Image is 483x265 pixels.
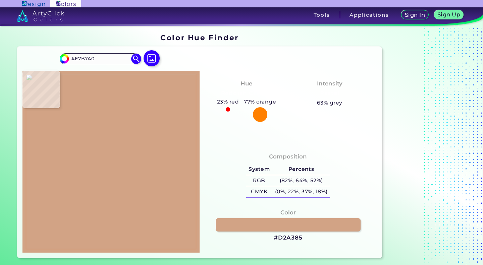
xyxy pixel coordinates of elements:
[317,89,342,97] h3: Pastel
[269,152,307,161] h4: Composition
[218,89,275,97] h3: Reddish Orange
[437,12,461,17] h5: Sign Up
[314,12,330,17] h3: Tools
[272,164,330,175] h5: Percents
[350,12,389,17] h3: Applications
[144,50,160,66] img: icon picture
[246,186,272,197] h5: CMYK
[280,208,296,217] h4: Color
[69,54,131,63] input: type color..
[246,175,272,186] h5: RGB
[401,10,429,20] a: Sign In
[26,74,196,249] img: cd449233-3921-4abe-a13c-9e2a99723e3e
[317,98,342,107] h5: 63% grey
[131,54,141,64] img: icon search
[272,186,330,197] h5: (0%, 22%, 37%, 18%)
[274,234,303,242] h3: #D2A385
[160,32,238,43] h1: Color Hue Finder
[22,1,45,7] img: ArtyClick Design logo
[317,79,342,88] h4: Intensity
[241,97,279,106] h5: 77% orange
[405,12,425,18] h5: Sign In
[272,175,330,186] h5: (82%, 64%, 52%)
[240,79,252,88] h4: Hue
[246,164,272,175] h5: System
[434,10,464,20] a: Sign Up
[214,97,241,106] h5: 23% red
[17,10,64,22] img: logo_artyclick_colors_white.svg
